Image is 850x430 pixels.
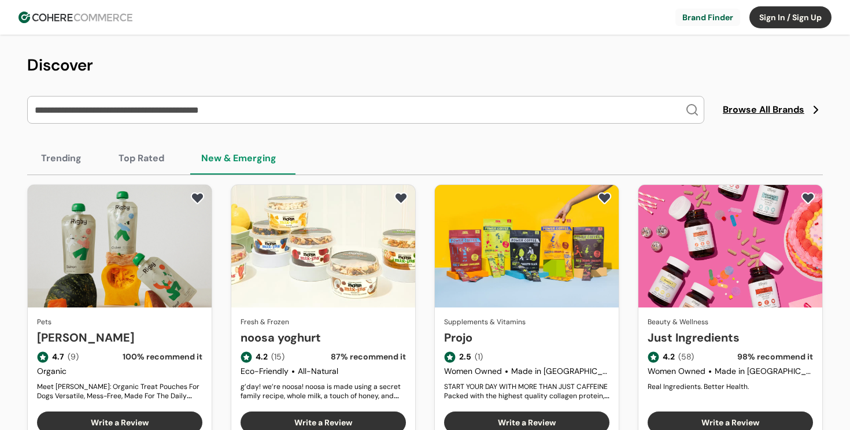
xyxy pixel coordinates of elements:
[187,142,290,175] button: New & Emerging
[27,54,93,76] span: Discover
[188,190,207,207] button: add to favorite
[444,329,609,346] a: Projo
[27,142,95,175] button: Trending
[37,329,202,346] a: [PERSON_NAME]
[241,329,406,346] a: noosa yoghurt
[648,329,813,346] a: Just Ingredients
[723,103,804,117] span: Browse All Brands
[391,190,411,207] button: add to favorite
[595,190,614,207] button: add to favorite
[799,190,818,207] button: add to favorite
[19,12,132,23] img: Cohere Logo
[749,6,831,28] button: Sign In / Sign Up
[723,103,823,117] a: Browse All Brands
[105,142,178,175] button: Top Rated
